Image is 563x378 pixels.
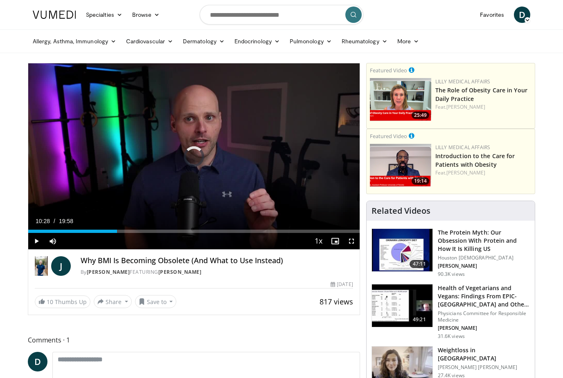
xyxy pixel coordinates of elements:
a: Endocrinology [230,33,285,49]
a: Lilly Medical Affairs [435,78,491,85]
button: Save to [135,295,177,308]
img: VuMedi Logo [33,11,76,19]
small: Featured Video [370,132,407,140]
a: Introduction to the Care for Patients with Obesity [435,152,515,168]
button: Enable picture-in-picture mode [327,233,343,249]
a: D [514,7,530,23]
img: e1208b6b-349f-4914-9dd7-f97803bdbf1d.png.150x105_q85_crop-smart_upscale.png [370,78,431,121]
p: Houston [DEMOGRAPHIC_DATA] [438,255,530,261]
small: Featured Video [370,67,407,74]
div: Progress Bar [28,230,360,233]
a: 25:49 [370,78,431,121]
a: Pulmonology [285,33,337,49]
img: Dr. Jordan Rennicke [35,256,48,276]
h3: Weightloss in [GEOGRAPHIC_DATA] [438,346,530,362]
a: Lilly Medical Affairs [435,144,491,151]
a: [PERSON_NAME] [158,268,202,275]
a: 49:21 Health of Vegetarians and Vegans: Findings From EPIC-[GEOGRAPHIC_DATA] and Othe… Physicians... [372,284,530,340]
a: Browse [127,7,165,23]
h4: Why BMI Is Becoming Obsolete (And What to Use Instead) [81,256,353,265]
span: 10:28 [36,218,50,224]
div: [DATE] [331,281,353,288]
span: 49:21 [410,315,429,324]
a: [PERSON_NAME] [87,268,130,275]
span: 47:11 [410,260,429,268]
p: 31.6K views [438,333,465,340]
a: Dermatology [178,33,230,49]
button: Mute [45,233,61,249]
h4: Related Videos [372,206,430,216]
div: Feat. [435,169,531,177]
video-js: Video Player [28,63,360,250]
a: Allergy, Asthma, Immunology [28,33,121,49]
p: [PERSON_NAME] [438,263,530,269]
span: Comments 1 [28,335,360,345]
button: Share [94,295,132,308]
div: By FEATURING [81,268,353,276]
p: 90.3K views [438,271,465,277]
img: acc2e291-ced4-4dd5-b17b-d06994da28f3.png.150x105_q85_crop-smart_upscale.png [370,144,431,187]
img: 606f2b51-b844-428b-aa21-8c0c72d5a896.150x105_q85_crop-smart_upscale.jpg [372,284,432,327]
button: Fullscreen [343,233,360,249]
a: The Role of Obesity Care in Your Daily Practice [435,86,527,103]
div: Feat. [435,103,531,111]
input: Search topics, interventions [200,5,363,25]
p: [PERSON_NAME] [PERSON_NAME] [438,364,530,371]
p: Physicians Committee for Responsible Medicine [438,310,530,323]
a: Cardiovascular [121,33,178,49]
span: 10 [47,298,53,306]
span: 25:49 [412,112,429,119]
a: Specialties [81,7,127,23]
a: 47:11 The Protein Myth: Our Obsession With Protein and How It Is Killing US Houston [DEMOGRAPHIC_... [372,228,530,277]
button: Play [28,233,45,249]
span: 19:14 [412,177,429,185]
a: 10 Thumbs Up [35,295,90,308]
a: Favorites [475,7,509,23]
a: More [392,33,424,49]
h3: Health of Vegetarians and Vegans: Findings From EPIC-[GEOGRAPHIC_DATA] and Othe… [438,284,530,309]
button: Playback Rate [311,233,327,249]
a: 19:14 [370,144,431,187]
span: 19:58 [59,218,73,224]
span: 817 views [320,297,353,306]
a: [PERSON_NAME] [446,103,485,110]
a: D [28,352,47,371]
h3: The Protein Myth: Our Obsession With Protein and How It Is Killing US [438,228,530,253]
p: [PERSON_NAME] [438,325,530,331]
a: [PERSON_NAME] [446,169,485,176]
span: / [54,218,55,224]
img: b7b8b05e-5021-418b-a89a-60a270e7cf82.150x105_q85_crop-smart_upscale.jpg [372,229,432,271]
a: Rheumatology [337,33,392,49]
a: J [51,256,71,276]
